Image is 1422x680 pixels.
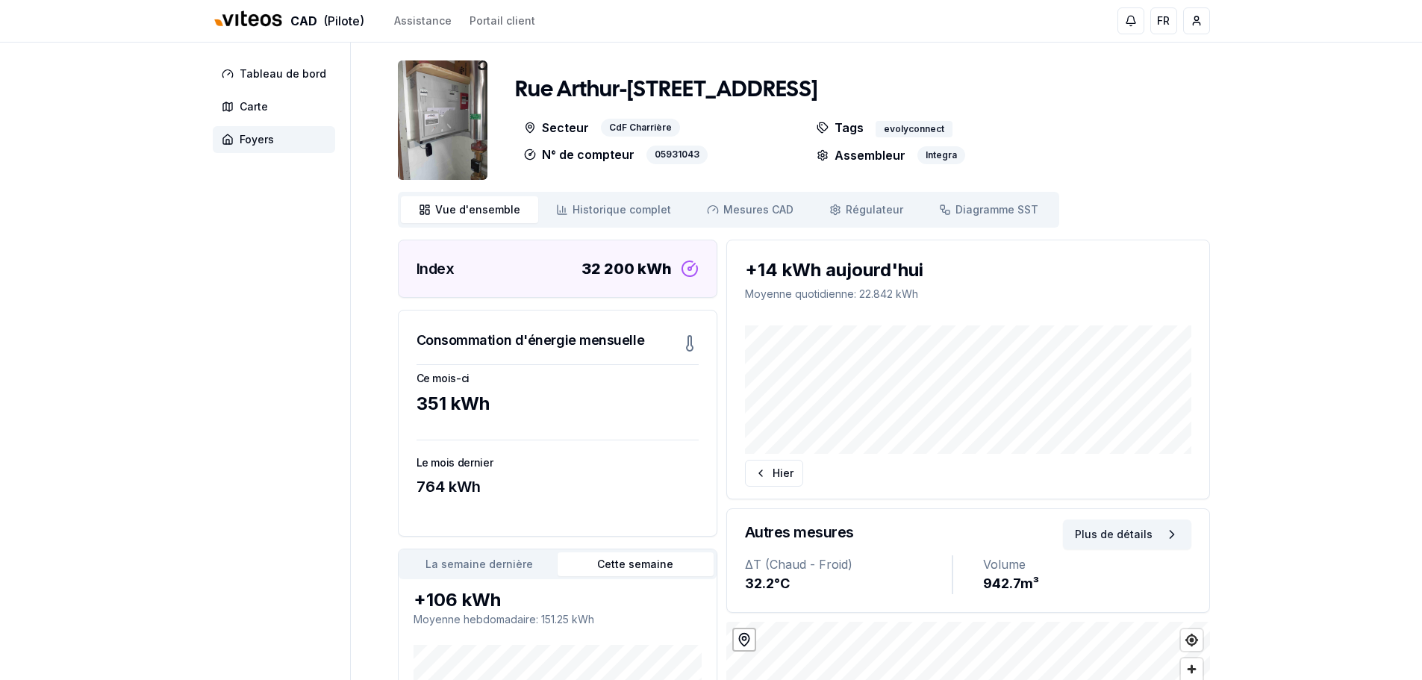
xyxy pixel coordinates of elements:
[646,146,708,164] div: 05931043
[213,60,341,87] a: Tableau de bord
[1063,520,1191,549] button: Plus de détails
[524,146,634,164] p: N° de compteur
[470,13,535,28] a: Portail client
[417,330,645,351] h3: Consommation d'énergie mensuelle
[213,93,341,120] a: Carte
[689,196,811,223] a: Mesures CAD
[811,196,921,223] a: Régulateur
[817,146,905,164] p: Assembleur
[401,196,538,223] a: Vue d'ensemble
[435,202,520,217] span: Vue d'ensemble
[417,455,699,470] h3: Le mois dernier
[240,66,326,81] span: Tableau de bord
[745,573,952,594] div: 32.2 °C
[921,196,1056,223] a: Diagramme SST
[983,555,1191,573] div: Volume
[745,460,803,487] button: Hier
[745,258,1191,282] div: +14 kWh aujourd'hui
[417,392,699,416] div: 351 kWh
[213,1,284,37] img: Viteos - CAD Logo
[414,588,702,612] div: +106 kWh
[323,12,364,30] span: (Pilote)
[983,573,1191,594] div: 942.7 m³
[213,126,341,153] a: Foyers
[213,5,364,37] a: CAD(Pilote)
[573,202,671,217] span: Historique complet
[1150,7,1177,34] button: FR
[398,60,487,180] img: unit Image
[745,287,1191,302] p: Moyenne quotidienne : 22.842 kWh
[417,371,699,386] h3: Ce mois-ci
[876,121,952,137] div: evolyconnect
[417,258,455,279] h3: Index
[394,13,452,28] a: Assistance
[817,119,864,137] p: Tags
[745,522,854,543] h3: Autres mesures
[1181,658,1203,680] button: Zoom in
[524,119,589,137] p: Secteur
[723,202,793,217] span: Mesures CAD
[414,612,702,627] p: Moyenne hebdomadaire : 151.25 kWh
[417,476,699,497] div: 764 kWh
[558,552,714,576] button: Cette semaine
[290,12,317,30] span: CAD
[240,99,268,114] span: Carte
[955,202,1038,217] span: Diagramme SST
[601,119,680,137] div: CdF Charrière
[917,146,965,164] div: Integra
[538,196,689,223] a: Historique complet
[515,77,817,104] h1: Rue Arthur-[STREET_ADDRESS]
[745,555,952,573] div: ΔT (Chaud - Froid)
[1181,629,1203,651] button: Find my location
[240,132,274,147] span: Foyers
[581,258,672,279] div: 32 200 kWh
[846,202,903,217] span: Régulateur
[402,552,558,576] button: La semaine dernière
[1157,13,1170,28] span: FR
